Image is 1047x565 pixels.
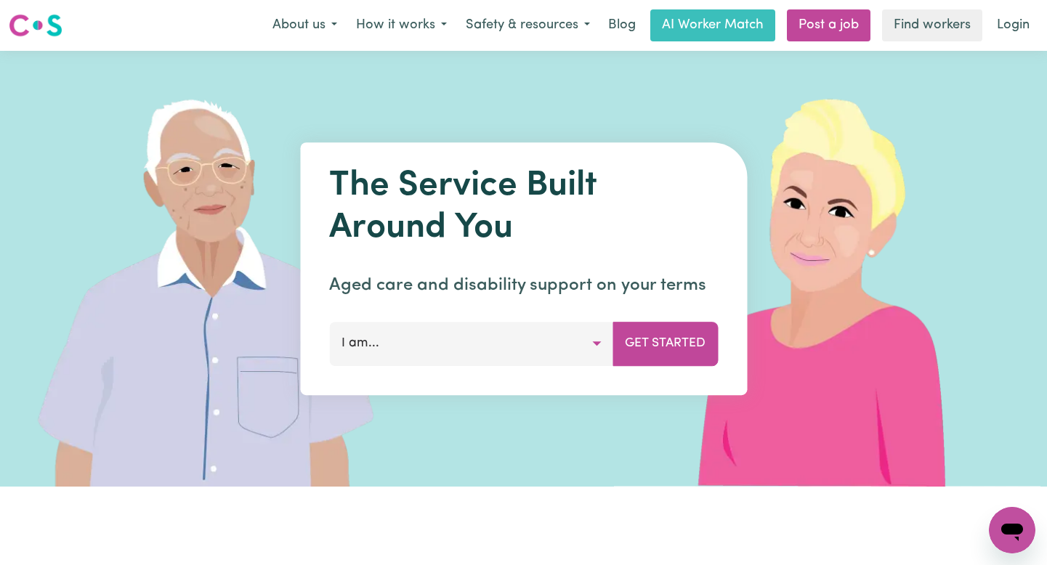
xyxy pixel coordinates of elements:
[329,272,718,298] p: Aged care and disability support on your terms
[263,10,347,41] button: About us
[599,9,644,41] a: Blog
[989,507,1035,553] iframe: Button to launch messaging window
[613,322,718,365] button: Get Started
[347,10,456,41] button: How it works
[650,9,775,41] a: AI Worker Match
[329,166,718,249] h1: The Service Built Around You
[9,9,62,42] a: Careseekers logo
[882,9,982,41] a: Find workers
[988,9,1038,41] a: Login
[329,322,613,365] button: I am...
[9,12,62,38] img: Careseekers logo
[456,10,599,41] button: Safety & resources
[787,9,870,41] a: Post a job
